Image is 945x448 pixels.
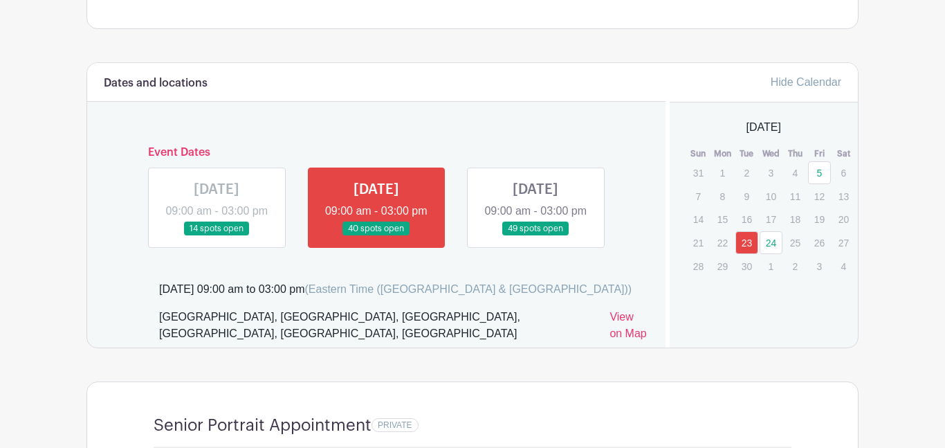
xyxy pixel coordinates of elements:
[784,256,807,277] p: 2
[711,186,734,207] p: 8
[735,186,758,207] p: 9
[687,208,710,230] p: 14
[832,232,855,253] p: 27
[711,162,734,183] p: 1
[807,147,832,161] th: Fri
[687,232,710,253] p: 21
[808,186,831,207] p: 12
[687,186,710,207] p: 7
[735,208,758,230] p: 16
[687,162,710,183] p: 31
[784,232,807,253] p: 25
[760,231,782,254] a: 24
[832,186,855,207] p: 13
[808,232,831,253] p: 26
[746,119,781,136] span: [DATE]
[771,76,841,88] a: Hide Calendar
[759,147,783,161] th: Wed
[808,208,831,230] p: 19
[137,146,616,159] h6: Event Dates
[735,256,758,277] p: 30
[832,162,855,183] p: 6
[711,232,734,253] p: 22
[711,256,734,277] p: 29
[784,162,807,183] p: 4
[760,186,782,207] p: 10
[735,162,758,183] p: 2
[609,309,648,348] a: View on Map
[304,283,632,295] span: (Eastern Time ([GEOGRAPHIC_DATA] & [GEOGRAPHIC_DATA]))
[760,162,782,183] p: 3
[760,256,782,277] p: 1
[378,420,412,430] span: PRIVATE
[686,147,710,161] th: Sun
[784,208,807,230] p: 18
[104,77,208,90] h6: Dates and locations
[832,256,855,277] p: 4
[687,256,710,277] p: 28
[808,161,831,184] a: 5
[760,208,782,230] p: 17
[808,256,831,277] p: 3
[832,208,855,230] p: 20
[832,147,856,161] th: Sat
[710,147,735,161] th: Mon
[735,147,759,161] th: Tue
[159,309,598,348] div: [GEOGRAPHIC_DATA], [GEOGRAPHIC_DATA], [GEOGRAPHIC_DATA], [GEOGRAPHIC_DATA], [GEOGRAPHIC_DATA], [G...
[783,147,807,161] th: Thu
[154,415,371,436] h4: Senior Portrait Appointment
[159,281,632,298] div: [DATE] 09:00 am to 03:00 pm
[735,231,758,254] a: 23
[711,208,734,230] p: 15
[784,186,807,207] p: 11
